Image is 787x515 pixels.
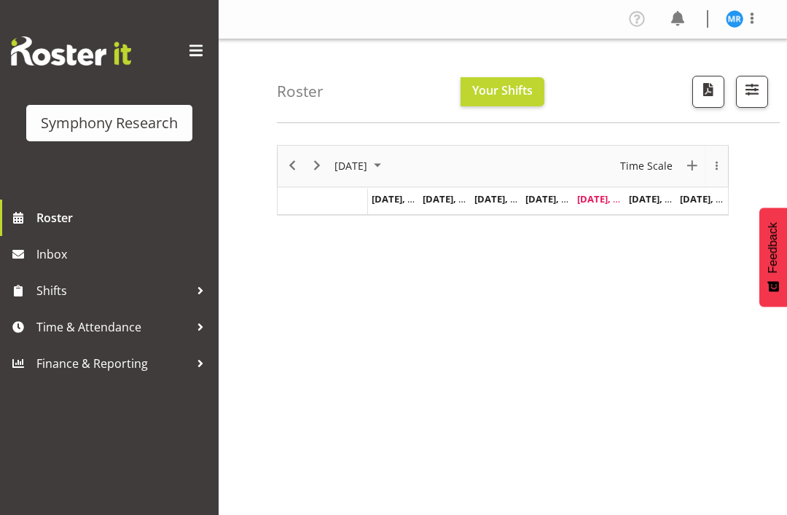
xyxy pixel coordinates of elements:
[736,76,768,108] button: Filter Shifts
[692,76,724,108] button: Download a PDF of the roster according to the set date range.
[472,82,533,98] span: Your Shifts
[36,316,189,338] span: Time & Attendance
[36,243,211,265] span: Inbox
[767,222,780,273] span: Feedback
[36,353,189,374] span: Finance & Reporting
[461,77,544,106] button: Your Shifts
[277,83,324,100] h4: Roster
[36,280,189,302] span: Shifts
[11,36,131,66] img: Rosterit website logo
[36,207,211,229] span: Roster
[41,112,178,134] div: Symphony Research
[759,208,787,307] button: Feedback - Show survey
[726,10,743,28] img: michael-robinson11856.jpg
